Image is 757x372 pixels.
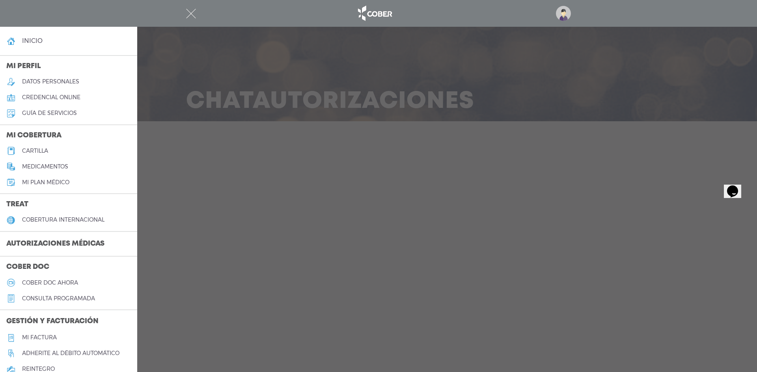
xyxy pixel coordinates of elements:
h5: Adherite al débito automático [22,350,119,357]
h5: guía de servicios [22,110,77,117]
h5: credencial online [22,94,80,101]
img: Cober_menu-close-white.svg [186,9,196,19]
img: profile-placeholder.svg [556,6,571,21]
h5: cartilla [22,148,48,154]
h5: Mi plan médico [22,179,69,186]
h5: cobertura internacional [22,217,104,223]
h5: datos personales [22,78,79,85]
iframe: chat widget [724,174,749,198]
h5: Mi factura [22,334,57,341]
h4: inicio [22,37,43,44]
h5: consulta programada [22,295,95,302]
h5: Cober doc ahora [22,279,78,286]
h5: medicamentos [22,163,68,170]
img: logo_cober_home-white.png [354,4,395,23]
